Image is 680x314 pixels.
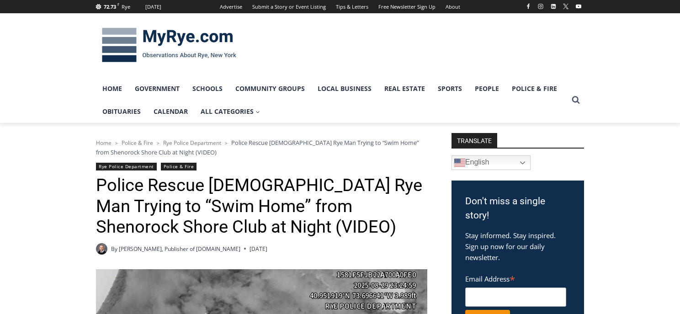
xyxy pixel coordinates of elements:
[96,77,568,123] nav: Primary Navigation
[568,92,584,108] button: View Search Form
[454,157,465,168] img: en
[452,133,497,148] strong: TRANSLATE
[96,138,419,156] span: Police Rescue [DEMOGRAPHIC_DATA] Rye Man Trying to “Swim Home” from Shenorock Shore Club at Night...
[157,140,159,146] span: >
[505,77,563,100] a: Police & Fire
[145,3,161,11] div: [DATE]
[465,270,566,286] label: Email Address
[225,140,228,146] span: >
[452,155,531,170] a: English
[119,245,240,253] a: [PERSON_NAME], Publisher of [DOMAIN_NAME]
[431,77,468,100] a: Sports
[117,2,119,7] span: F
[465,230,570,263] p: Stay informed. Stay inspired. Sign up now for our daily newsletter.
[115,140,118,146] span: >
[465,194,570,223] h3: Don't miss a single story!
[122,3,130,11] div: Rye
[560,1,571,12] a: X
[96,243,107,255] a: Author image
[186,77,229,100] a: Schools
[96,163,157,170] a: Rye Police Department
[250,245,267,253] time: [DATE]
[104,3,116,10] span: 72.73
[548,1,559,12] a: Linkedin
[96,138,427,157] nav: Breadcrumbs
[128,77,186,100] a: Government
[468,77,505,100] a: People
[194,100,266,123] a: All Categories
[311,77,378,100] a: Local Business
[161,163,197,170] a: Police & Fire
[96,21,242,69] img: MyRye.com
[163,139,221,147] a: Rye Police Department
[229,77,311,100] a: Community Groups
[535,1,546,12] a: Instagram
[96,175,427,238] h1: Police Rescue [DEMOGRAPHIC_DATA] Rye Man Trying to “Swim Home” from Shenorock Shore Club at Night...
[96,139,112,147] a: Home
[573,1,584,12] a: YouTube
[122,139,153,147] a: Police & Fire
[523,1,534,12] a: Facebook
[96,77,128,100] a: Home
[111,245,117,253] span: By
[96,100,147,123] a: Obituaries
[378,77,431,100] a: Real Estate
[201,106,260,117] span: All Categories
[147,100,194,123] a: Calendar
